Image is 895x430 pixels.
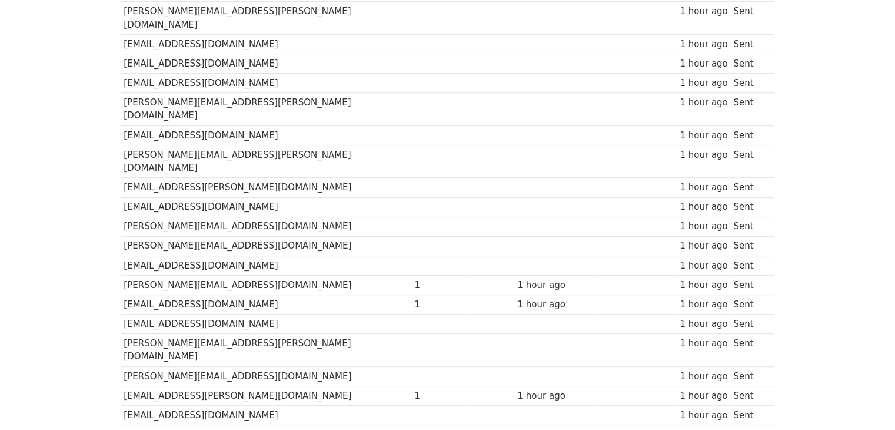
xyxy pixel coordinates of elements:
td: [EMAIL_ADDRESS][DOMAIN_NAME] [121,315,412,334]
div: 1 hour ago [680,181,727,194]
td: [EMAIL_ADDRESS][PERSON_NAME][DOMAIN_NAME] [121,386,412,405]
div: 1 hour ago [680,239,727,253]
div: 1 [415,389,462,403]
div: 1 hour ago [517,279,594,292]
td: Sent [730,295,768,314]
td: Sent [730,275,768,295]
div: 1 hour ago [517,389,594,403]
td: [EMAIL_ADDRESS][DOMAIN_NAME] [121,256,412,275]
td: Sent [730,145,768,178]
td: [PERSON_NAME][EMAIL_ADDRESS][PERSON_NAME][DOMAIN_NAME] [121,145,412,178]
td: [PERSON_NAME][EMAIL_ADDRESS][DOMAIN_NAME] [121,275,412,295]
div: 1 hour ago [680,129,727,143]
td: Sent [730,315,768,334]
div: 1 hour ago [680,96,727,110]
td: [PERSON_NAME][EMAIL_ADDRESS][PERSON_NAME][DOMAIN_NAME] [121,93,412,126]
td: [PERSON_NAME][EMAIL_ADDRESS][PERSON_NAME][DOMAIN_NAME] [121,2,412,35]
div: 1 hour ago [680,200,727,214]
td: [EMAIL_ADDRESS][DOMAIN_NAME] [121,197,412,217]
td: [PERSON_NAME][EMAIL_ADDRESS][DOMAIN_NAME] [121,366,412,386]
td: Sent [730,54,768,73]
td: [EMAIL_ADDRESS][DOMAIN_NAME] [121,74,412,93]
td: Sent [730,366,768,386]
td: Sent [730,334,768,367]
td: Sent [730,74,768,93]
div: 1 hour ago [680,220,727,233]
td: Sent [730,2,768,35]
td: [EMAIL_ADDRESS][DOMAIN_NAME] [121,405,412,425]
div: 1 [415,279,462,292]
td: Sent [730,236,768,256]
div: 1 hour ago [680,409,727,422]
div: 1 hour ago [680,337,727,350]
td: [EMAIL_ADDRESS][DOMAIN_NAME] [121,125,412,145]
td: [EMAIL_ADDRESS][DOMAIN_NAME] [121,54,412,73]
td: Sent [730,125,768,145]
td: [PERSON_NAME][EMAIL_ADDRESS][DOMAIN_NAME] [121,217,412,236]
div: 1 hour ago [680,148,727,162]
td: Sent [730,256,768,275]
iframe: Chat Widget [836,373,895,430]
td: Sent [730,93,768,126]
div: 1 hour ago [680,57,727,71]
td: [EMAIL_ADDRESS][DOMAIN_NAME] [121,34,412,54]
td: [PERSON_NAME][EMAIL_ADDRESS][PERSON_NAME][DOMAIN_NAME] [121,334,412,367]
div: 1 hour ago [680,279,727,292]
td: [EMAIL_ADDRESS][PERSON_NAME][DOMAIN_NAME] [121,178,412,197]
td: [EMAIL_ADDRESS][DOMAIN_NAME] [121,295,412,314]
div: 1 hour ago [680,77,727,90]
div: 1 hour ago [680,38,727,51]
div: 1 hour ago [680,5,727,18]
td: Sent [730,405,768,425]
div: 1 hour ago [680,317,727,331]
td: Sent [730,386,768,405]
td: [PERSON_NAME][EMAIL_ADDRESS][DOMAIN_NAME] [121,236,412,256]
div: 1 hour ago [680,259,727,273]
div: 1 hour ago [680,298,727,312]
div: 1 [415,298,462,312]
td: Sent [730,34,768,54]
div: 1 hour ago [680,370,727,383]
td: Sent [730,178,768,197]
td: Sent [730,217,768,236]
div: 1 hour ago [517,298,594,312]
td: Sent [730,197,768,217]
div: 1 hour ago [680,389,727,403]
